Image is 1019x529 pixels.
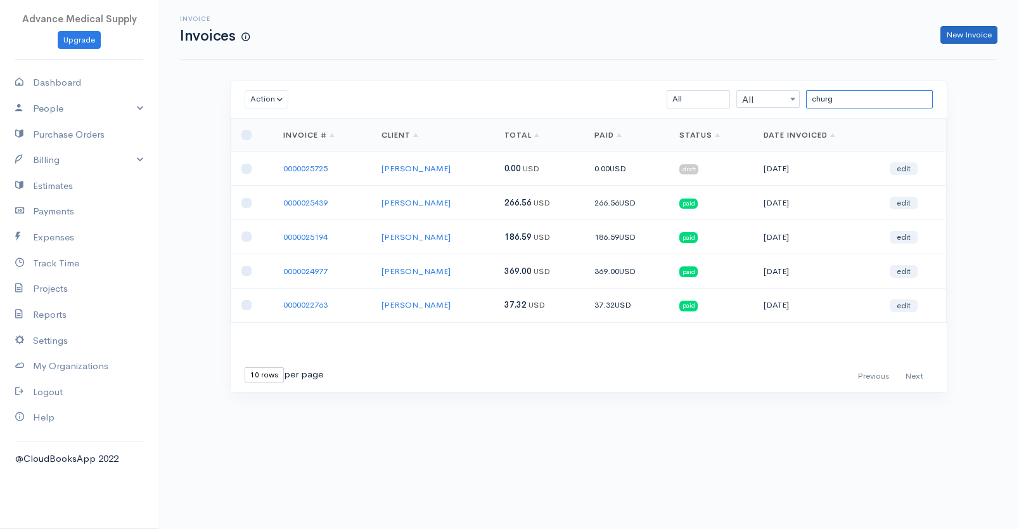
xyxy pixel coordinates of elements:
a: [PERSON_NAME] [381,266,451,277]
a: New Invoice [940,26,997,44]
a: edit [890,231,918,244]
div: per page [245,367,323,382]
span: paid [679,301,698,311]
a: 0000024977 [283,266,328,277]
span: 186.59 [504,232,532,242]
h6: Invoice [180,15,250,22]
a: [PERSON_NAME] [381,299,451,310]
td: [DATE] [753,254,880,288]
span: All [737,91,799,108]
span: USD [534,266,550,277]
a: [PERSON_NAME] [381,232,451,242]
span: USD [610,163,626,174]
span: USD [615,299,631,310]
input: Search [806,90,933,108]
a: 0000022763 [283,299,328,310]
a: Upgrade [58,31,101,49]
a: edit [890,197,918,209]
a: edit [890,299,918,312]
a: Invoice # [283,130,335,140]
span: USD [619,266,636,277]
a: [PERSON_NAME] [381,197,451,208]
td: [DATE] [753,288,880,322]
span: 266.56 [504,197,532,208]
td: 0.00 [584,152,669,186]
span: USD [523,163,539,174]
a: Total [504,130,540,140]
a: 0000025194 [283,232,328,242]
td: [DATE] [753,220,880,254]
td: 37.32 [584,288,669,322]
a: edit [890,265,918,278]
td: [DATE] [753,186,880,220]
span: 0.00 [504,163,521,174]
span: 369.00 [504,266,532,277]
span: USD [534,232,550,242]
a: edit [890,162,918,175]
span: USD [619,197,636,208]
span: Advance Medical Supply [22,13,137,25]
td: [DATE] [753,152,880,186]
span: All [736,90,800,108]
span: How to create your first Invoice? [241,32,250,42]
a: Paid [594,130,622,140]
a: [PERSON_NAME] [381,163,451,174]
span: paid [679,232,698,242]
a: Date Invoiced [764,130,835,140]
span: paid [679,266,698,277]
span: paid [679,199,698,209]
td: 186.59 [584,220,669,254]
td: 369.00 [584,254,669,288]
div: @CloudBooksApp 2022 [15,452,143,466]
h1: Invoices [180,28,250,44]
span: USD [619,232,636,242]
a: 0000025439 [283,197,328,208]
span: USD [534,197,550,208]
a: Status [679,130,721,140]
a: Client [381,130,418,140]
a: 0000025725 [283,163,328,174]
span: 37.32 [504,299,527,310]
button: Action [245,90,288,108]
span: USD [529,299,545,310]
span: draft [679,164,699,174]
td: 266.56 [584,186,669,220]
